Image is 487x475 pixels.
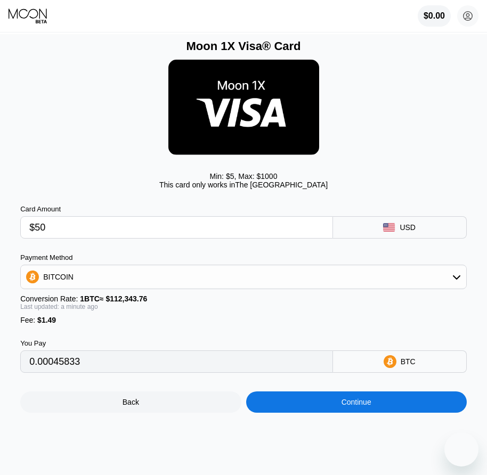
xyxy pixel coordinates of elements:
[21,266,466,288] div: BITCOIN
[401,357,416,366] div: BTC
[43,273,74,281] div: BITCOIN
[444,432,478,466] iframe: Button to launch messaging window
[20,339,332,347] div: You Pay
[210,172,278,181] div: Min: $ 5 , Max: $ 1000
[20,316,467,324] div: Fee :
[20,391,241,413] div: Back
[418,5,451,27] div: $0.00
[159,181,328,189] div: This card only works in The [GEOGRAPHIC_DATA]
[20,253,467,261] div: Payment Method
[400,223,416,232] div: USD
[424,11,445,21] div: $0.00
[342,398,371,406] div: Continue
[80,294,147,303] span: 1 BTC ≈ $112,343.76
[20,39,467,53] div: Moon 1X Visa® Card
[29,217,323,238] input: $0.00
[20,205,332,213] div: Card Amount
[123,398,139,406] div: Back
[20,303,467,310] div: Last updated: a minute ago
[37,316,56,324] span: $1.49
[246,391,467,413] div: Continue
[20,294,467,303] div: Conversion Rate:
